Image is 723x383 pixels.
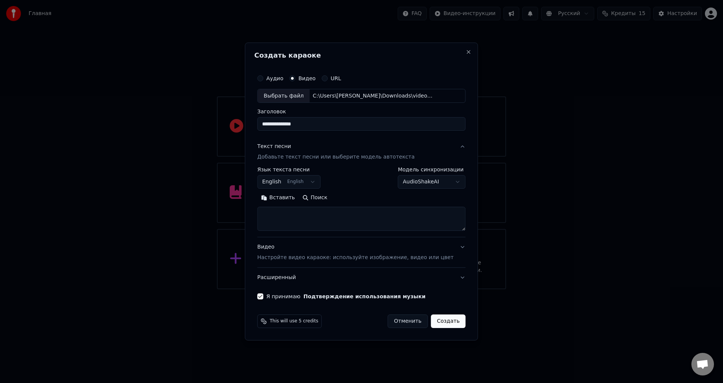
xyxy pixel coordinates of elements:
[270,318,318,324] span: This will use 5 credits
[258,89,310,103] div: Выбрать файл
[304,294,426,299] button: Я принимаю
[254,52,468,59] h2: Создать караоке
[266,76,283,81] label: Аудио
[257,167,465,237] div: Текст песниДобавьте текст песни или выберите модель автотекста
[298,76,316,81] label: Видео
[257,109,465,114] label: Заголовок
[257,154,415,161] p: Добавьте текст песни или выберите модель автотекста
[387,314,428,328] button: Отменить
[257,137,465,167] button: Текст песниДобавьте текст песни или выберите модель автотекста
[266,294,426,299] label: Я принимаю
[310,92,438,100] div: C:\Users\[PERSON_NAME]\Downloads\videoplayback.mp4
[257,244,453,262] div: Видео
[257,167,320,172] label: Язык текста песни
[257,143,291,151] div: Текст песни
[331,76,341,81] label: URL
[431,314,465,328] button: Создать
[257,192,299,204] button: Вставить
[299,192,331,204] button: Поиск
[257,238,465,268] button: ВидеоНастройте видео караоке: используйте изображение, видео или цвет
[398,167,466,172] label: Модель синхронизации
[257,254,453,261] p: Настройте видео караоке: используйте изображение, видео или цвет
[257,268,465,287] button: Расширенный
